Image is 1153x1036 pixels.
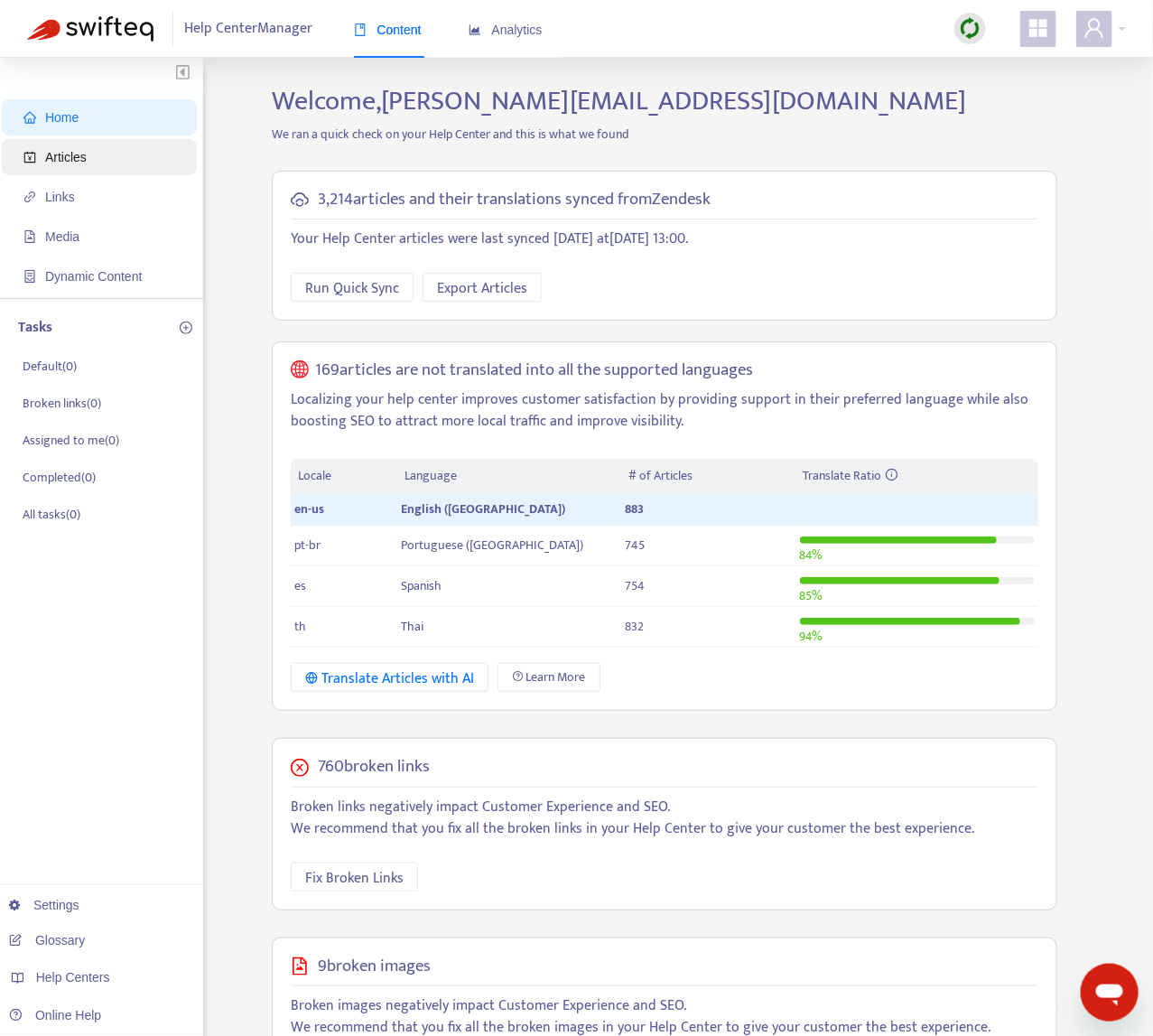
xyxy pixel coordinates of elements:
[294,575,306,596] span: es
[291,273,414,302] button: Run Quick Sync
[305,867,404,890] span: Fix Broken Links
[318,190,711,210] h5: 3,214 articles and their translations synced from Zendesk
[23,431,119,450] p: Assigned to me ( 0 )
[23,357,77,376] p: Default ( 0 )
[36,970,110,985] span: Help Centers
[185,12,313,46] span: Help Center Manager
[45,110,79,125] span: Home
[291,360,309,381] span: global
[423,273,542,302] button: Export Articles
[401,575,442,596] span: Spanish
[305,667,474,690] div: Translate Articles with AI
[800,626,823,647] span: 94 %
[23,394,101,413] p: Broken links ( 0 )
[23,151,36,163] span: account-book
[469,23,543,37] span: Analytics
[291,957,309,975] span: file-image
[401,535,583,555] span: Portuguese ([GEOGRAPHIC_DATA])
[625,535,645,555] span: 745
[437,277,527,300] span: Export Articles
[1027,17,1049,39] span: appstore
[23,191,36,203] span: link
[9,898,79,912] a: Settings
[23,270,36,283] span: container
[800,545,823,565] span: 84 %
[18,317,52,339] p: Tasks
[291,459,397,494] th: Locale
[27,16,153,42] img: Swifteq
[272,79,966,124] span: Welcome, [PERSON_NAME][EMAIL_ADDRESS][DOMAIN_NAME]
[291,389,1038,433] p: Localizing your help center improves customer satisfaction by providing support in their preferre...
[1081,964,1139,1022] iframe: Button to launch messaging window
[291,863,418,891] button: Fix Broken Links
[305,277,399,300] span: Run Quick Sync
[294,499,324,519] span: en-us
[316,360,754,381] h5: 169 articles are not translated into all the supported languages
[397,459,621,494] th: Language
[294,535,321,555] span: pt-br
[258,125,1071,144] p: We ran a quick check on your Help Center and this is what we found
[180,322,192,334] span: plus-circle
[23,230,36,243] span: file-image
[800,585,823,606] span: 85 %
[45,269,142,284] span: Dynamic Content
[401,499,565,519] span: English ([GEOGRAPHIC_DATA])
[318,957,431,977] h5: 9 broken images
[625,616,644,637] span: 832
[291,663,488,692] button: Translate Articles with AI
[291,759,309,777] span: close-circle
[318,757,430,778] h5: 760 broken links
[526,667,586,687] span: Learn More
[9,933,85,947] a: Glossary
[23,111,36,124] span: home
[23,468,96,487] p: Completed ( 0 )
[621,459,795,494] th: # of Articles
[959,17,981,40] img: sync.dc5367851b00ba804db3.png
[625,575,645,596] span: 754
[291,797,1038,840] p: Broken links negatively impact Customer Experience and SEO. We recommend that you fix all the bro...
[401,616,423,637] span: Thai
[9,1008,101,1022] a: Online Help
[354,23,422,37] span: Content
[23,505,80,524] p: All tasks ( 0 )
[294,616,306,637] span: th
[45,190,75,204] span: Links
[469,23,481,36] span: area-chart
[45,229,79,244] span: Media
[291,191,309,209] span: cloud-sync
[625,499,644,519] span: 883
[291,229,1038,250] p: Your Help Center articles were last synced [DATE] at [DATE] 13:00 .
[354,23,367,36] span: book
[1083,17,1105,39] span: user
[804,466,1031,486] div: Translate Ratio
[497,663,600,692] a: Learn More
[45,150,87,164] span: Articles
